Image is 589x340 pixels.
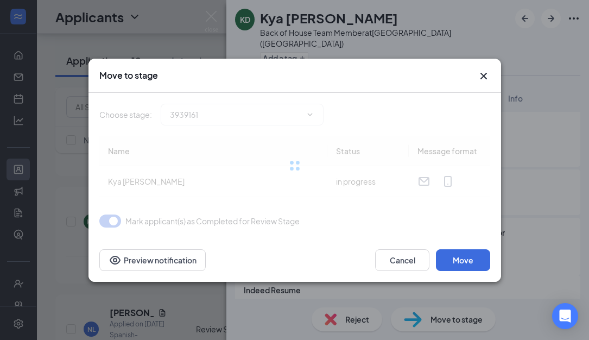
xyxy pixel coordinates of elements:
div: Open Intercom Messenger [552,303,578,329]
svg: Cross [477,70,490,83]
svg: Eye [109,254,122,267]
button: Cancel [375,249,429,271]
button: Preview notificationEye [99,249,206,271]
h3: Move to stage [99,70,158,81]
button: Close [477,70,490,83]
button: Move [436,249,490,271]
